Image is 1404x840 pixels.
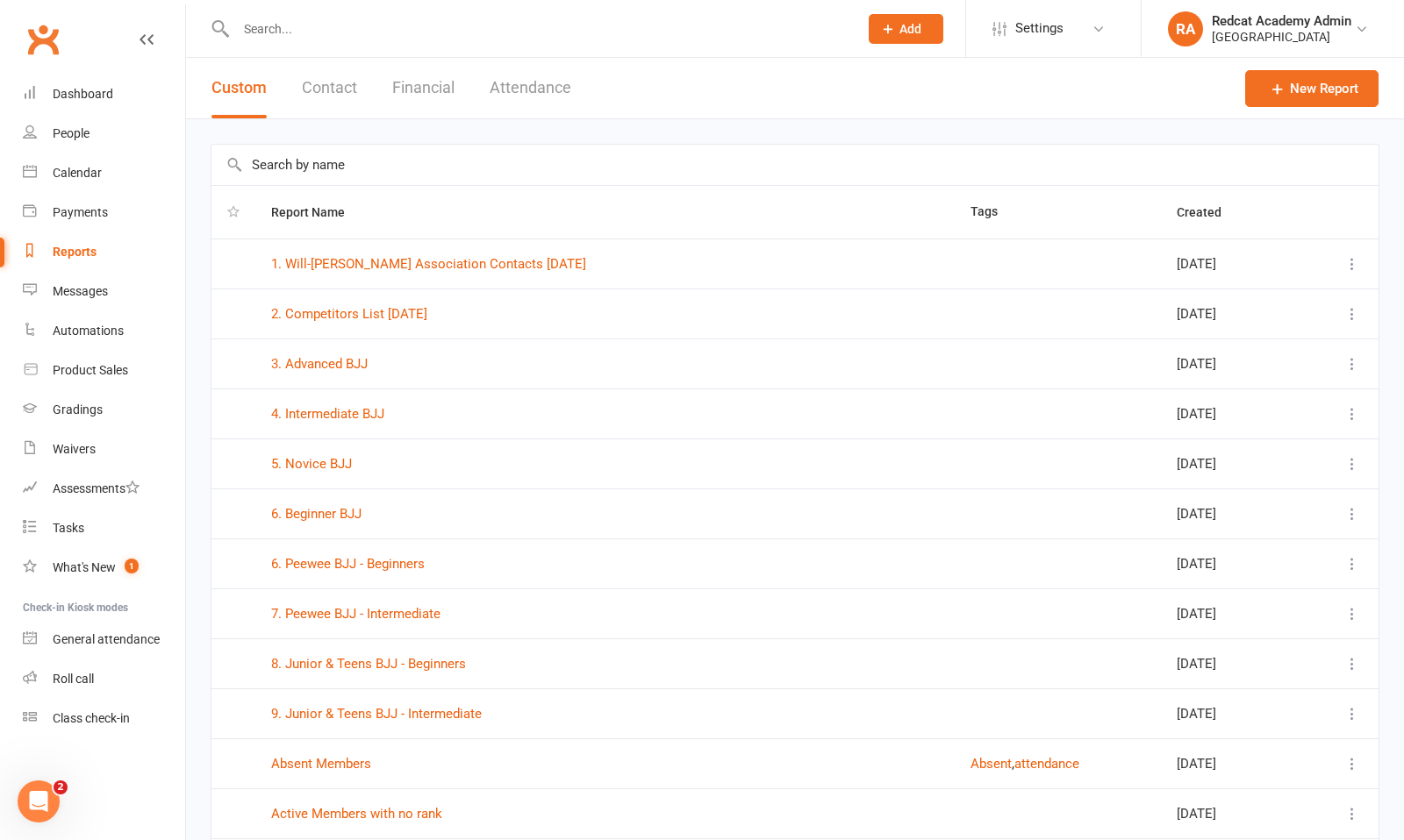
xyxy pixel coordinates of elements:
a: 9. Junior & Teens BJJ - Intermediate [271,706,482,722]
button: attendance [1014,753,1079,774]
a: Class kiosk mode [23,699,185,738]
a: Payments [23,193,185,232]
div: [GEOGRAPHIC_DATA] [1212,29,1351,45]
a: 5. Novice BJJ [271,456,352,472]
a: 2. Competitors List [DATE] [271,306,427,322]
a: 1. Will-[PERSON_NAME] Association Contacts [DATE] [271,256,586,272]
span: Add [899,22,921,36]
a: Messages [23,272,185,311]
a: 6. Beginner BJJ [271,506,362,522]
button: Created [1177,202,1241,223]
div: Reports [53,245,97,259]
td: [DATE] [1161,688,1301,738]
div: People [53,126,90,140]
div: Roll call [53,672,94,686]
a: 8. Junior & Teens BJJ - Beginners [271,656,466,672]
span: Settings [1015,9,1064,48]
iframe: Intercom live chat [18,780,60,822]
span: , [1012,756,1014,772]
a: Roll call [23,659,185,699]
a: General attendance kiosk mode [23,620,185,659]
a: Reports [23,232,185,272]
button: Custom [211,58,267,118]
div: RA [1168,11,1203,46]
input: Search... [231,17,846,41]
div: Payments [53,205,108,219]
a: Calendar [23,153,185,193]
td: [DATE] [1161,338,1301,388]
button: Attendance [490,58,571,118]
td: [DATE] [1161,438,1301,488]
td: [DATE] [1161,388,1301,438]
div: Product Sales [53,363,128,377]
a: Active Members with no rank [271,806,442,822]
td: [DATE] [1161,238,1301,288]
div: Messages [53,284,108,298]
input: Search by name [211,145,1379,185]
th: Tags [955,186,1161,238]
a: Waivers [23,430,185,469]
span: 1 [125,559,139,573]
a: 3. Advanced BJJ [271,356,368,372]
a: Assessments [23,469,185,509]
a: Automations [23,311,185,351]
a: 6. Peewee BJJ - Beginners [271,556,425,572]
td: [DATE] [1161,738,1301,788]
button: Financial [392,58,455,118]
span: Report Name [271,205,364,219]
td: [DATE] [1161,488,1301,538]
div: Class check-in [53,711,130,725]
button: Contact [302,58,357,118]
a: New Report [1245,70,1379,107]
div: Dashboard [53,87,113,101]
div: Automations [53,324,124,338]
td: [DATE] [1161,788,1301,838]
a: 4. Intermediate BJJ [271,406,384,422]
div: Tasks [53,521,84,535]
a: Clubworx [21,18,65,61]
div: Waivers [53,442,96,456]
span: Created [1177,205,1241,219]
td: [DATE] [1161,638,1301,688]
a: Dashboard [23,75,185,114]
div: Assessments [53,481,140,495]
button: Report Name [271,202,364,223]
div: General attendance [53,632,160,646]
td: [DATE] [1161,538,1301,588]
a: Gradings [23,390,185,430]
div: Gradings [53,402,103,416]
a: Product Sales [23,351,185,390]
button: Add [869,14,943,44]
td: [DATE] [1161,588,1301,638]
span: 2 [54,780,68,794]
div: Redcat Academy Admin [1212,13,1351,29]
a: Absent Members [271,756,371,772]
td: [DATE] [1161,288,1301,338]
a: 7. Peewee BJJ - Intermediate [271,606,441,622]
a: People [23,114,185,153]
div: What's New [53,560,116,574]
div: Calendar [53,166,102,180]
button: Absent [971,753,1012,774]
a: What's New1 [23,548,185,587]
a: Tasks [23,509,185,548]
